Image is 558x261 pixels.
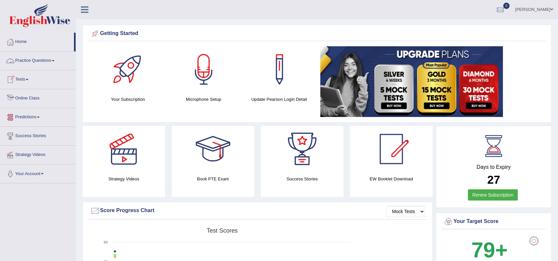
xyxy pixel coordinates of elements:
[0,165,76,181] a: Your Account
[0,146,76,162] a: Strategy Videos
[261,175,343,182] h4: Success Stories
[245,96,314,103] h4: Update Pearson Login Detail
[172,175,254,182] h4: Book PTE Exam
[0,127,76,143] a: Success Stories
[487,173,500,186] b: 27
[93,96,162,103] h4: Your Subscription
[0,52,76,68] a: Practice Questions
[104,240,108,244] text: 90
[0,108,76,125] a: Predictions
[443,164,544,170] h4: Days to Expiry
[90,29,544,39] div: Getting Started
[468,189,518,201] a: Renew Subscription
[443,217,544,227] div: Your Target Score
[169,96,238,103] h4: Microphone Setup
[83,175,165,182] h4: Strategy Videos
[350,175,433,182] h4: EW Booklet Download
[0,33,74,49] a: Home
[0,89,76,106] a: Online Class
[503,3,510,9] span: 0
[0,70,76,87] a: Tests
[320,46,503,117] img: small5.jpg
[90,206,425,216] div: Score Progress Chart
[207,227,238,234] tspan: Test scores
